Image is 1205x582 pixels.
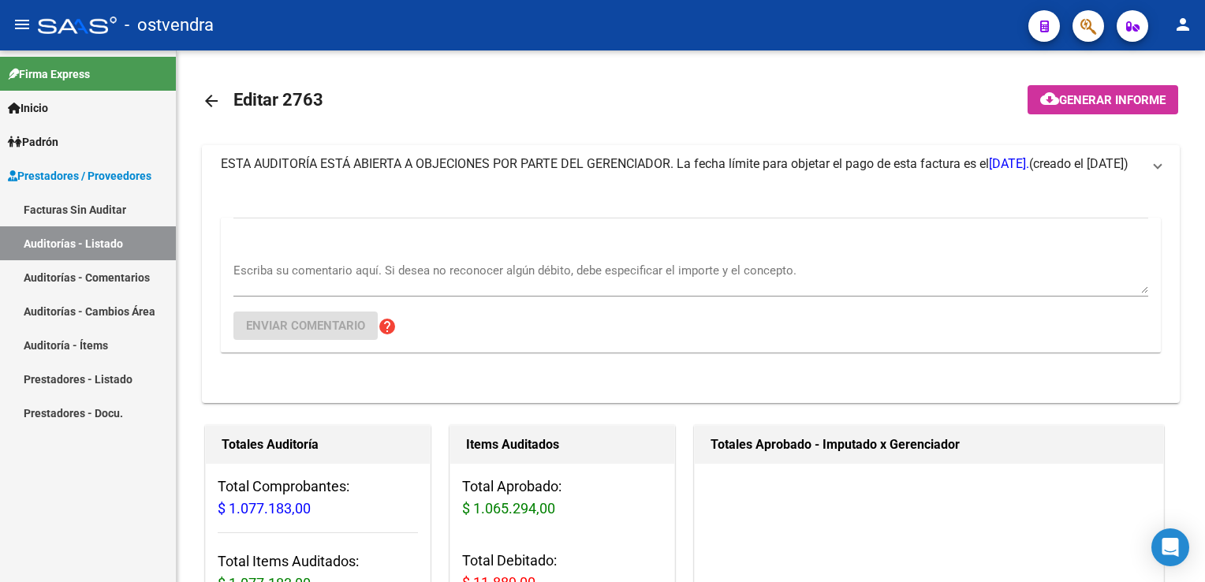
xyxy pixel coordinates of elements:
[8,99,48,117] span: Inicio
[8,167,151,185] span: Prestadores / Proveedores
[202,91,221,110] mat-icon: arrow_back
[221,156,1029,171] span: ESTA AUDITORÍA ESTÁ ABIERTA A OBJECIONES POR PARTE DEL GERENCIADOR. La fecha límite para objetar ...
[1028,85,1178,114] button: Generar informe
[1029,155,1129,173] span: (creado el [DATE])
[202,183,1180,403] div: ESTA AUDITORÍA ESTÁ ABIERTA A OBJECIONES POR PARTE DEL GERENCIADOR. La fecha límite para objetar ...
[233,90,323,110] span: Editar 2763
[218,476,418,520] h3: Total Comprobantes:
[378,317,397,336] mat-icon: help
[125,8,214,43] span: - ostvendra
[246,319,365,333] span: Enviar comentario
[13,15,32,34] mat-icon: menu
[462,476,662,520] h3: Total Aprobado:
[711,432,1147,457] h1: Totales Aprobado - Imputado x Gerenciador
[222,432,414,457] h1: Totales Auditoría
[233,312,378,340] button: Enviar comentario
[462,500,555,517] span: $ 1.065.294,00
[218,500,311,517] span: $ 1.077.183,00
[989,156,1029,171] span: [DATE].
[1040,89,1059,108] mat-icon: cloud_download
[1059,93,1166,107] span: Generar informe
[202,145,1180,183] mat-expansion-panel-header: ESTA AUDITORÍA ESTÁ ABIERTA A OBJECIONES POR PARTE DEL GERENCIADOR. La fecha límite para objetar ...
[1151,528,1189,566] div: Open Intercom Messenger
[1173,15,1192,34] mat-icon: person
[8,133,58,151] span: Padrón
[466,432,658,457] h1: Items Auditados
[8,65,90,83] span: Firma Express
